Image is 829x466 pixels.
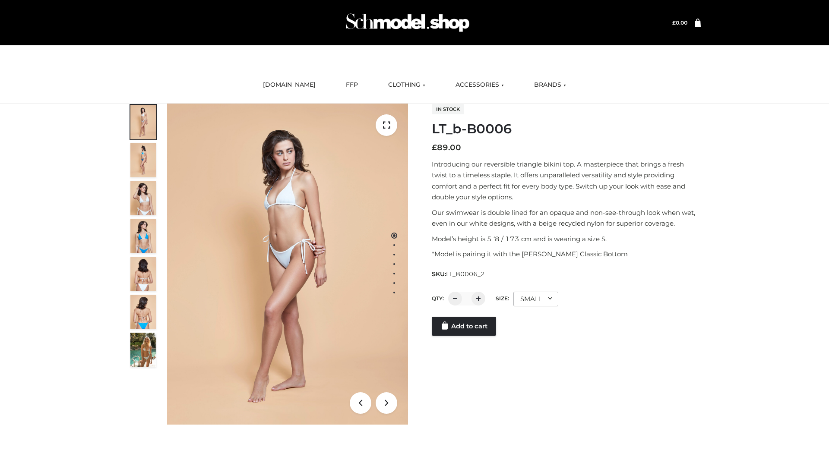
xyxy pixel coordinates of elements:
[167,104,408,425] img: LT_b-B0006
[432,143,437,152] span: £
[343,6,472,40] img: Schmodel Admin 964
[672,19,687,26] bdi: 0.00
[432,143,461,152] bdi: 89.00
[446,270,485,278] span: LT_B0006_2
[496,295,509,302] label: Size:
[672,19,676,26] span: £
[432,269,486,279] span: SKU:
[672,19,687,26] a: £0.00
[432,249,701,260] p: *Model is pairing it with the [PERSON_NAME] Classic Bottom
[432,104,464,114] span: In stock
[130,295,156,329] img: ArielClassicBikiniTop_CloudNine_AzureSky_OW114ECO_8-scaled.jpg
[130,219,156,253] img: ArielClassicBikiniTop_CloudNine_AzureSky_OW114ECO_4-scaled.jpg
[382,76,432,94] a: CLOTHING
[256,76,322,94] a: [DOMAIN_NAME]
[432,233,701,245] p: Model’s height is 5 ‘8 / 173 cm and is wearing a size S.
[432,317,496,336] a: Add to cart
[130,105,156,139] img: ArielClassicBikiniTop_CloudNine_AzureSky_OW114ECO_1-scaled.jpg
[432,295,444,302] label: QTY:
[528,76,573,94] a: BRANDS
[339,76,364,94] a: FFP
[432,121,701,137] h1: LT_b-B0006
[130,333,156,367] img: Arieltop_CloudNine_AzureSky2.jpg
[432,159,701,203] p: Introducing our reversible triangle bikini top. A masterpiece that brings a fresh twist to a time...
[130,257,156,291] img: ArielClassicBikiniTop_CloudNine_AzureSky_OW114ECO_7-scaled.jpg
[130,143,156,177] img: ArielClassicBikiniTop_CloudNine_AzureSky_OW114ECO_2-scaled.jpg
[513,292,558,306] div: SMALL
[130,181,156,215] img: ArielClassicBikiniTop_CloudNine_AzureSky_OW114ECO_3-scaled.jpg
[432,207,701,229] p: Our swimwear is double lined for an opaque and non-see-through look when wet, even in our white d...
[449,76,510,94] a: ACCESSORIES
